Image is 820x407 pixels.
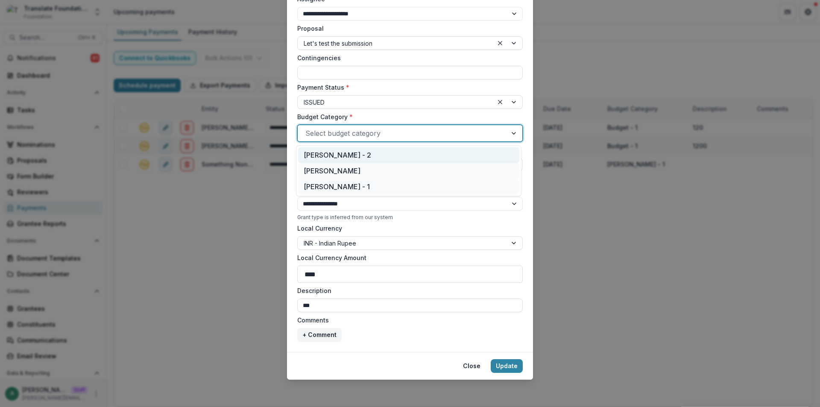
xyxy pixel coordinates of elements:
[297,112,518,121] label: Budget Category
[298,163,519,179] div: [PERSON_NAME]
[297,224,342,233] label: Local Currency
[297,214,523,220] div: Grant type is inferred from our system
[458,359,486,373] button: Close
[297,253,518,262] label: Local Currency Amount
[495,97,505,107] div: Clear selected options
[491,359,523,373] button: Update
[297,316,518,325] label: Comments
[297,24,518,33] label: Proposal
[297,83,518,92] label: Payment Status
[297,286,518,295] label: Description
[495,38,505,48] div: Clear selected options
[297,53,518,62] label: Contingencies
[298,179,519,195] div: [PERSON_NAME] - 1
[298,147,519,163] div: [PERSON_NAME] - 2
[297,328,342,342] button: + Comment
